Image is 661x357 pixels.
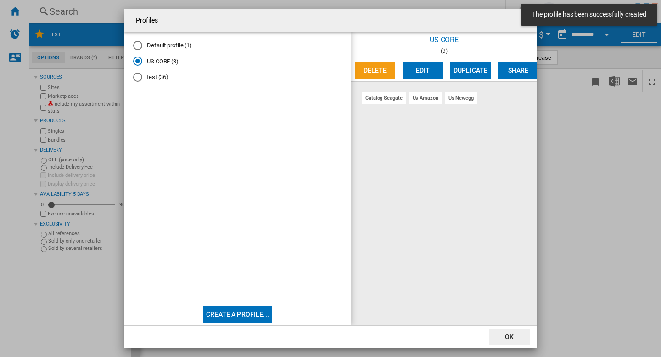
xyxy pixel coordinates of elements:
button: Duplicate [450,62,491,79]
md-radio-button: Default profile (1) [133,41,342,50]
md-radio-button: test (36) [133,73,342,82]
button: getI18NText('BUTTONS.CLOSE_DIALOG') [515,11,533,29]
md-radio-button: US CORE (3) [133,57,342,66]
div: us newegg [445,92,477,104]
button: Share [498,62,538,79]
h4: Profiles [131,16,158,25]
span: The profile has been successfully created [529,10,649,19]
button: Delete [355,62,395,79]
div: catalog seagate [362,92,406,104]
div: US CORE [351,32,537,48]
button: Create a profile... [203,306,272,323]
button: Edit [403,62,443,79]
div: us amazon [409,92,442,104]
div: (3) [351,48,537,54]
button: OK [489,329,530,345]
